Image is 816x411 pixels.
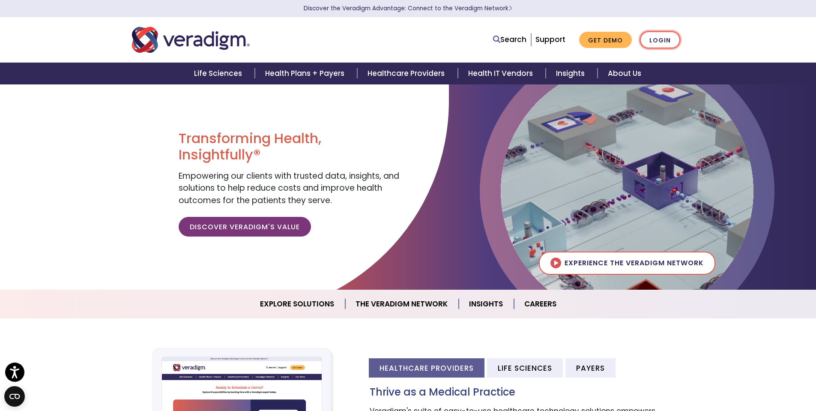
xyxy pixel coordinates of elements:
span: Learn More [508,4,512,12]
a: Login [640,31,680,49]
a: Search [493,34,526,45]
a: Support [535,34,565,45]
img: Veradigm logo [132,26,250,54]
a: Insights [459,293,514,315]
a: The Veradigm Network [345,293,459,315]
button: Open CMP widget [4,386,25,407]
li: Healthcare Providers [369,358,484,378]
li: Life Sciences [487,358,563,378]
a: Get Demo [579,32,632,48]
iframe: Drift Chat Widget [652,349,806,401]
a: Discover the Veradigm Advantage: Connect to the Veradigm NetworkLearn More [304,4,512,12]
a: Discover Veradigm's Value [179,217,311,237]
a: About Us [598,63,652,84]
span: Empowering our clients with trusted data, insights, and solutions to help reduce costs and improv... [179,170,399,206]
h1: Transforming Health, Insightfully® [179,130,401,163]
a: Healthcare Providers [357,63,457,84]
li: Payers [565,358,616,378]
a: Insights [546,63,598,84]
a: Explore Solutions [250,293,345,315]
a: Life Sciences [184,63,255,84]
h3: Thrive as a Medical Practice [370,386,684,399]
a: Health Plans + Payers [255,63,357,84]
a: Health IT Vendors [458,63,546,84]
a: Careers [514,293,567,315]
